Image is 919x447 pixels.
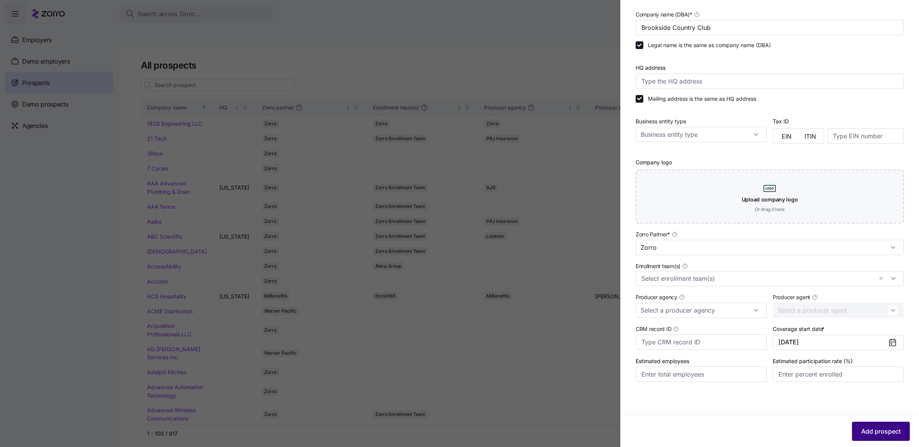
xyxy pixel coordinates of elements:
label: Mailing address is the same as HQ address [643,95,756,103]
input: Enter total employees [636,367,767,382]
label: Coverage start date [773,325,826,333]
input: Type EIN number [827,128,904,144]
span: Company name (DBA) * [636,11,692,18]
button: Add prospect [852,422,910,441]
input: Select a producer agency [636,303,767,318]
span: Zorro Partner * [636,231,670,238]
span: EIN [782,133,791,139]
input: Select enrollment team(s) [641,273,873,283]
label: Business entity type [636,117,686,126]
label: Estimated participation rate (%) [773,357,853,365]
input: Enter percent enrolled [773,367,904,382]
label: Company logo [636,158,672,167]
span: Producer agency [636,293,677,301]
label: Estimated employees [636,357,689,365]
input: Type the HQ address [636,74,904,89]
input: Type CRM record ID [636,334,767,350]
button: [DATE] [773,335,904,350]
span: ITIN [805,133,816,139]
input: Select a partner [636,240,904,255]
span: CRM record ID [636,325,671,333]
input: Type company name [636,20,904,35]
input: Select a producer agent [773,303,904,318]
span: Enrollment team(s) [636,262,680,270]
span: Add prospect [861,427,901,436]
label: HQ address [636,64,666,72]
span: Producer agent [773,293,810,301]
label: Tax ID [773,117,789,126]
input: Business entity type [636,127,767,142]
label: Legal name is the same as company name (DBA) [643,41,771,49]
